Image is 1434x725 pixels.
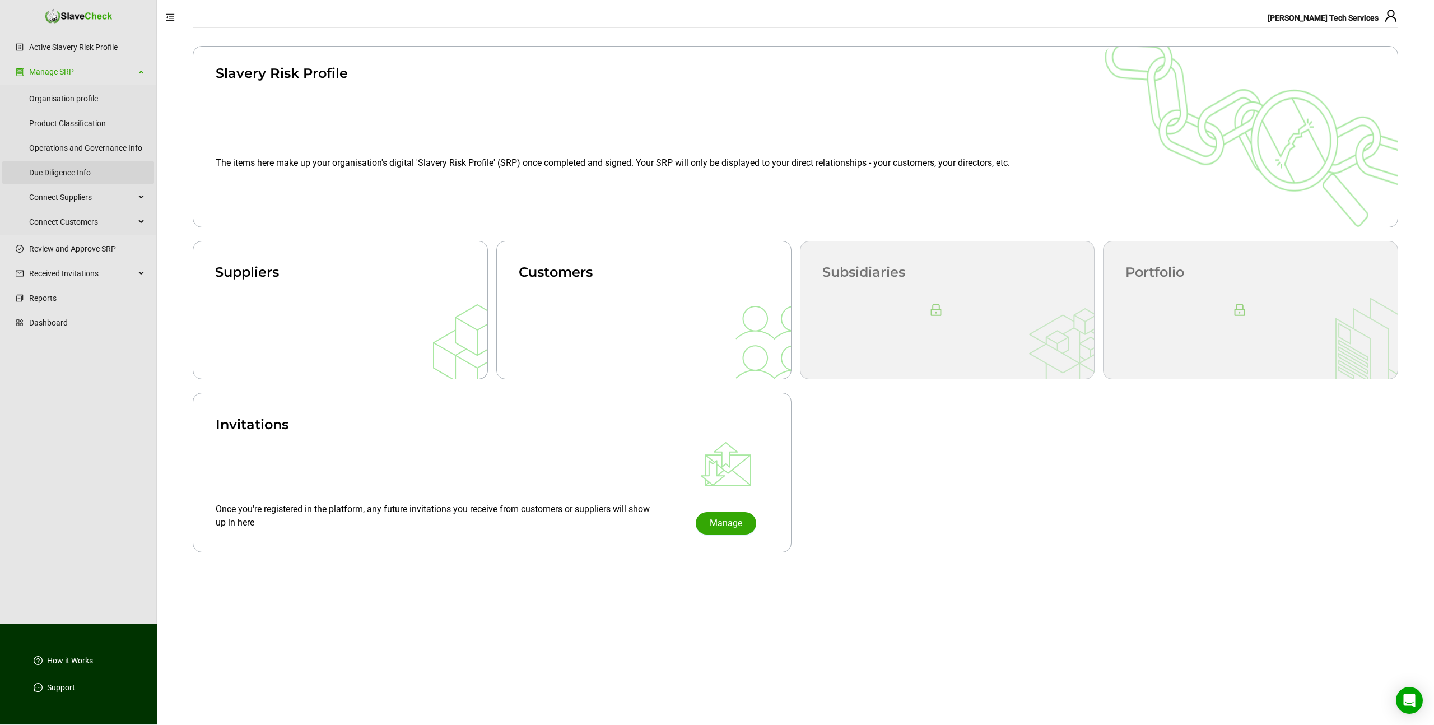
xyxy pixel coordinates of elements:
button: Manage [696,512,756,535]
span: menu-fold [166,13,175,22]
span: group [16,68,24,76]
a: Support [47,682,75,693]
a: Review and Approve SRP [29,238,145,260]
a: Manage SRP [29,61,135,83]
div: Slavery Risk Profile [216,63,1080,83]
a: Active Slavery Risk Profile [29,36,145,58]
div: Once you're registered in the platform, any future invitations you receive from customers or supp... [216,503,661,529]
span: Received Invitations [29,262,135,285]
a: Operations and Governance Info [29,137,145,159]
span: mail [16,269,24,277]
span: Connect Customers [29,211,135,233]
a: How it Works [47,655,93,666]
span: lock [929,303,943,317]
span: [PERSON_NAME] Tech Services [1268,13,1379,22]
span: Manage [710,517,742,530]
span: question-circle [34,656,43,665]
a: Product Classification [29,112,145,134]
span: message [34,683,43,692]
a: Organisation profile [29,87,145,110]
a: Due Diligence Info [29,161,145,184]
span: Connect Suppliers [29,186,135,208]
div: The items here make up your organisation's digital 'Slavery Risk Profile' (SRP) once completed an... [216,156,1080,205]
a: Dashboard [29,312,145,334]
div: Invitations [216,416,288,434]
span: lock [1233,303,1246,317]
span: user [1384,9,1398,22]
a: Reports [29,287,145,309]
div: Open Intercom Messenger [1396,687,1423,714]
